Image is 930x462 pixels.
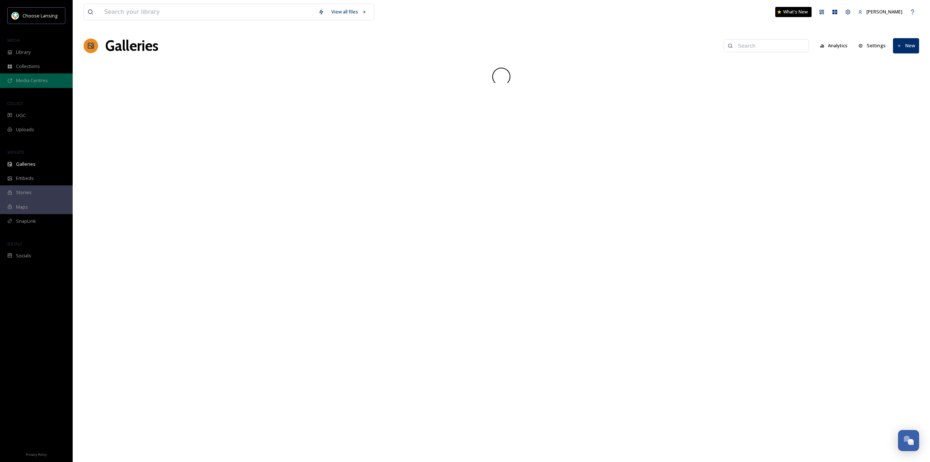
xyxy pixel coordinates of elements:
span: Library [16,49,31,56]
span: Embeds [16,175,34,182]
button: Open Chat [898,430,919,451]
span: Stories [16,189,32,196]
span: Privacy Policy [26,452,47,457]
span: Choose Lansing [23,12,57,19]
a: [PERSON_NAME] [854,5,906,19]
a: Privacy Policy [26,450,47,458]
span: MEDIA [7,37,20,43]
span: Media Centres [16,77,48,84]
button: New [893,38,919,53]
a: View all files [328,5,370,19]
span: COLLECT [7,101,23,106]
button: Settings [855,39,889,53]
span: Galleries [16,161,36,168]
input: Search your library [101,4,315,20]
a: What's New [775,7,812,17]
span: Maps [16,204,28,210]
a: Settings [855,39,893,53]
input: Search [735,39,805,53]
span: WIDGETS [7,149,24,155]
a: Analytics [816,39,855,53]
span: [PERSON_NAME] [866,8,902,15]
span: Uploads [16,126,34,133]
span: Socials [16,252,31,259]
span: SOCIALS [7,241,22,246]
span: Collections [16,63,40,70]
span: UGC [16,112,26,119]
img: logo.jpeg [12,12,19,19]
button: Analytics [816,39,852,53]
span: SnapLink [16,218,36,225]
a: Galleries [105,35,158,57]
